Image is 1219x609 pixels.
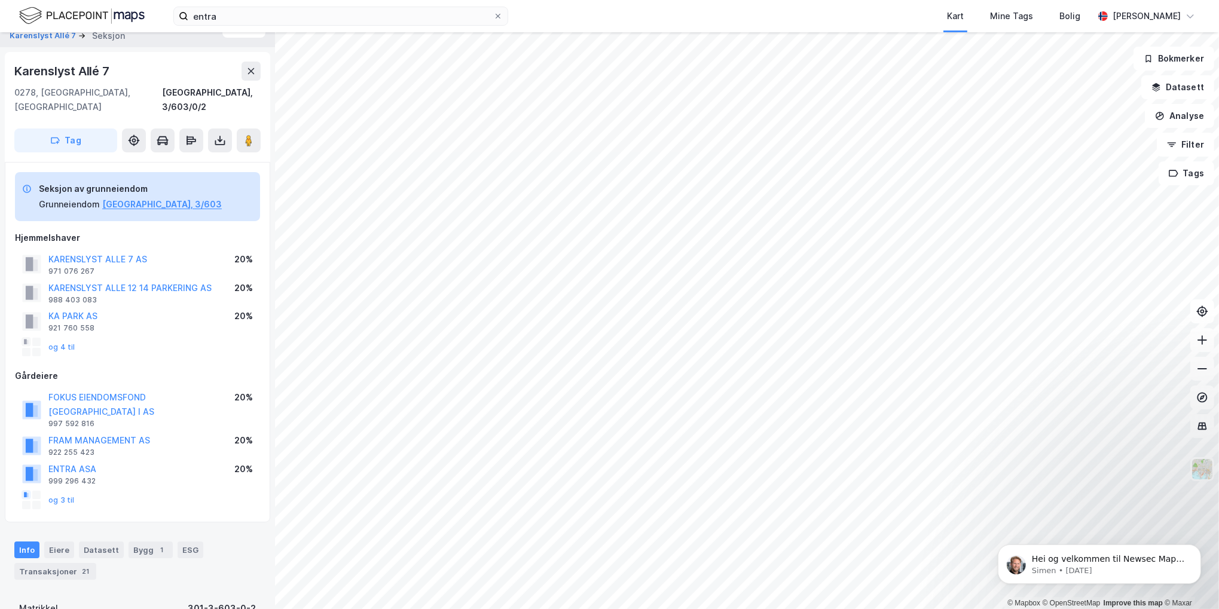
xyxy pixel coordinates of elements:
img: Z [1191,458,1214,481]
img: logo.f888ab2527a4732fd821a326f86c7f29.svg [19,5,145,26]
div: 997 592 816 [48,419,94,429]
div: 20% [234,281,253,295]
div: Info [14,541,39,558]
input: Søk på adresse, matrikkel, gårdeiere, leietakere eller personer [188,7,493,25]
div: Grunneiendom [39,197,100,212]
div: Seksjon av grunneiendom [39,182,222,196]
button: Analyse [1145,104,1214,128]
button: [GEOGRAPHIC_DATA], 3/603 [102,197,222,212]
button: Bokmerker [1134,47,1214,71]
div: Seksjon [92,29,125,43]
div: Hjemmelshaver [15,231,260,245]
iframe: Intercom notifications message [980,519,1219,603]
div: 0278, [GEOGRAPHIC_DATA], [GEOGRAPHIC_DATA] [14,85,162,114]
div: [GEOGRAPHIC_DATA], 3/603/0/2 [162,85,261,114]
div: Bolig [1059,9,1080,23]
div: Transaksjoner [14,563,96,580]
button: Datasett [1141,75,1214,99]
div: 921 760 558 [48,323,94,333]
div: Kart [947,9,964,23]
button: Karenslyst Allé 7 [10,30,78,42]
div: 999 296 432 [48,476,96,486]
div: 20% [234,462,253,476]
div: Bygg [129,541,173,558]
div: Gårdeiere [15,369,260,383]
div: 20% [234,252,253,267]
div: 1 [156,544,168,556]
a: Mapbox [1007,599,1040,607]
div: Karenslyst Allé 7 [14,62,112,81]
div: [PERSON_NAME] [1113,9,1181,23]
div: 922 255 423 [48,448,94,457]
div: Datasett [79,541,124,558]
div: ESG [178,541,203,558]
button: Tag [14,128,117,152]
a: Improve this map [1104,599,1163,607]
button: Tags [1159,161,1214,185]
div: 20% [234,433,253,448]
a: OpenStreetMap [1043,599,1101,607]
div: 21 [80,565,91,577]
div: 20% [234,309,253,323]
div: Mine Tags [990,9,1033,23]
div: 988 403 083 [48,295,97,305]
div: 20% [234,390,253,405]
div: Eiere [44,541,74,558]
div: 971 076 267 [48,267,94,276]
button: Filter [1157,133,1214,157]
